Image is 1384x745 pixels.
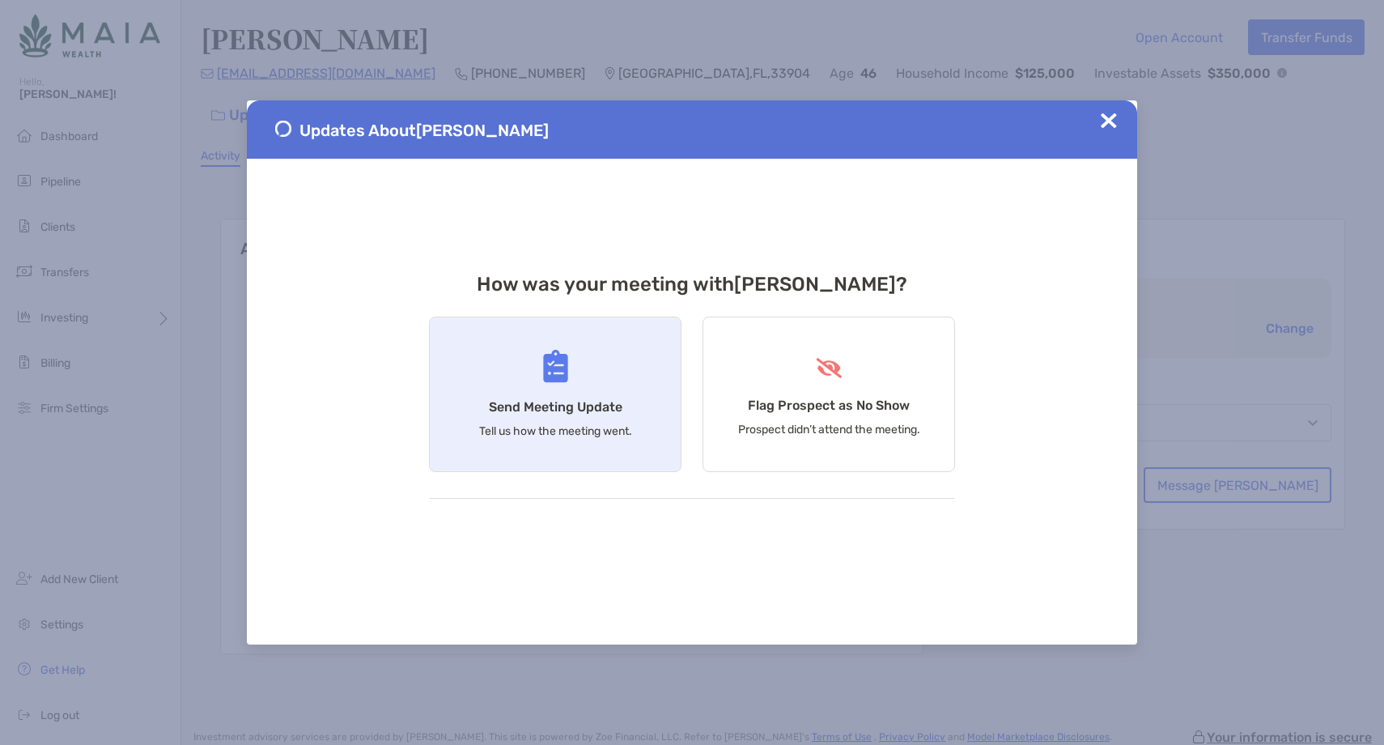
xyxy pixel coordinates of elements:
[748,398,910,413] h4: Flag Prospect as No Show
[489,399,622,415] h4: Send Meeting Update
[1101,113,1117,129] img: Close Updates Zoe
[814,358,844,378] img: Flag Prospect as No Show
[429,273,955,296] h3: How was your meeting with [PERSON_NAME] ?
[299,121,549,140] span: Updates About [PERSON_NAME]
[479,424,632,438] p: Tell us how the meeting went.
[275,121,291,137] img: Send Meeting Update 1
[543,350,568,383] img: Send Meeting Update
[738,423,920,436] p: Prospect didn’t attend the meeting.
